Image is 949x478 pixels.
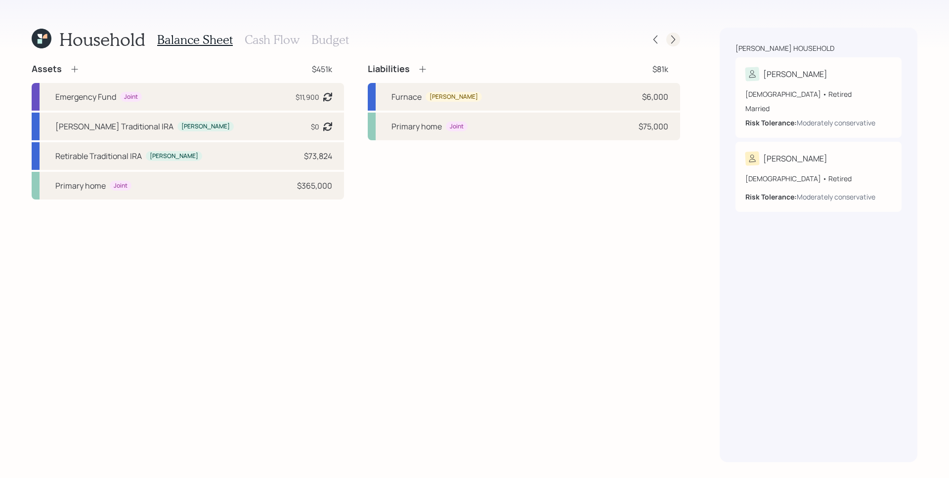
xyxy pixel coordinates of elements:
[296,92,319,102] div: $11,900
[55,150,142,162] div: Retirable Traditional IRA
[745,103,892,114] div: Married
[745,118,797,127] b: Risk Tolerance:
[297,180,332,192] div: $365,000
[311,121,319,132] div: $0
[368,64,410,75] h4: Liabilities
[311,33,349,47] h3: Budget
[157,33,233,47] h3: Balance Sheet
[642,91,668,103] div: $6,000
[55,91,116,103] div: Emergency Fund
[745,192,797,201] b: Risk Tolerance:
[735,43,834,53] div: [PERSON_NAME] household
[430,93,478,101] div: [PERSON_NAME]
[114,182,128,190] div: Joint
[150,152,198,160] div: [PERSON_NAME]
[639,120,668,132] div: $75,000
[55,120,173,132] div: [PERSON_NAME] Traditional IRA
[450,122,464,131] div: Joint
[391,120,442,132] div: Primary home
[745,89,892,99] div: [DEMOGRAPHIC_DATA] • Retired
[652,63,668,75] div: $81k
[763,68,827,80] div: [PERSON_NAME]
[124,93,138,101] div: Joint
[797,192,875,202] div: Moderately conservative
[763,153,827,164] div: [PERSON_NAME]
[245,33,300,47] h3: Cash Flow
[32,64,62,75] h4: Assets
[304,150,332,162] div: $73,824
[55,180,106,192] div: Primary home
[797,118,875,128] div: Moderately conservative
[391,91,422,103] div: Furnace
[181,122,230,131] div: [PERSON_NAME]
[59,29,145,50] h1: Household
[312,63,332,75] div: $451k
[745,173,892,184] div: [DEMOGRAPHIC_DATA] • Retired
